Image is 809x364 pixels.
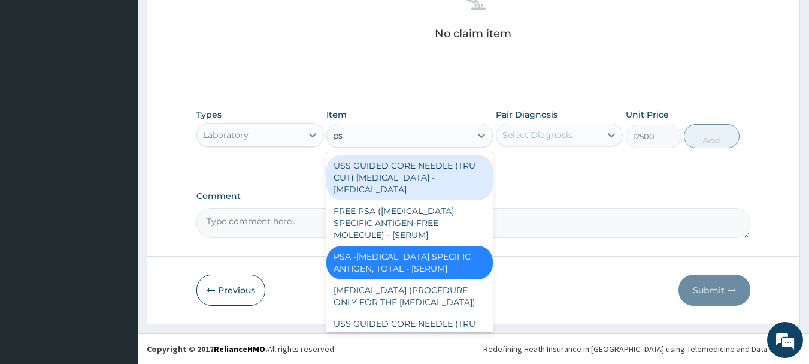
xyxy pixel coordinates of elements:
div: [MEDICAL_DATA] (PROCEDURE ONLY FOR THE [MEDICAL_DATA]) [326,279,493,313]
a: RelianceHMO [214,344,265,354]
img: d_794563401_company_1708531726252_794563401 [22,60,49,90]
strong: Copyright © 2017 . [147,344,268,354]
button: Previous [196,275,265,306]
button: Add [684,124,740,148]
label: Types [196,110,222,120]
p: No claim item [435,28,511,40]
div: USS GUIDED CORE NEEDLE (TRU CUT) [MEDICAL_DATA] - [MEDICAL_DATA] [326,155,493,200]
button: Submit [678,275,750,306]
div: Redefining Heath Insurance in [GEOGRAPHIC_DATA] using Telemedicine and Data Science! [483,343,800,355]
div: Minimize live chat window [196,6,225,35]
label: Comment [196,191,751,201]
div: PSA -[MEDICAL_DATA] SPECIFIC ANTIGEN, TOTAL - [SERUM] [326,246,493,279]
textarea: Type your message and hit 'Enter' [6,239,228,281]
label: Unit Price [626,109,669,121]
span: We're online! [69,107,165,228]
div: USS GUIDED CORE NEEDLE (TRU CUT) [MEDICAL_DATA] - BONE [326,313,493,347]
div: FREE PSA ([MEDICAL_DATA] SPECIFIC ANTIGEN-FREE MOLECULE) - [SERUM] [326,200,493,246]
div: Laboratory [203,129,249,141]
label: Item [326,109,347,121]
footer: All rights reserved. [138,333,809,364]
div: Chat with us now [62,67,201,83]
label: Pair Diagnosis [496,109,557,121]
div: Select Diagnosis [502,129,572,141]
